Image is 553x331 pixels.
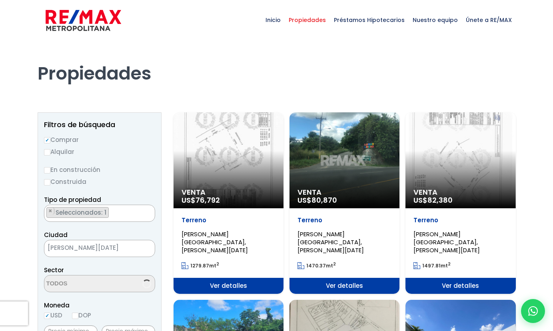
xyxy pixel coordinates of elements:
span: 1470.37 [306,262,326,269]
span: mt [182,262,219,269]
h2: Filtros de búsqueda [44,121,155,129]
input: Construida [44,179,50,185]
span: 1279.87 [190,262,209,269]
span: Venta [182,188,276,196]
span: Propiedades [285,8,330,32]
textarea: Search [44,205,49,222]
sup: 2 [216,261,219,267]
span: Préstamos Hipotecarios [330,8,409,32]
input: USD [44,313,50,319]
label: Alquilar [44,147,155,157]
span: Tipo de propiedad [44,195,101,204]
span: Nuestro equipo [409,8,462,32]
span: Venta [297,188,391,196]
button: Remove all items [135,242,147,255]
span: Moneda [44,300,155,310]
span: [PERSON_NAME][GEOGRAPHIC_DATA], [PERSON_NAME][DATE] [182,230,248,254]
span: Ver detalles [174,278,283,294]
label: DOP [72,310,91,320]
a: Venta US$76,792 Terreno [PERSON_NAME][GEOGRAPHIC_DATA], [PERSON_NAME][DATE] 1279.87mt2 Ver detalles [174,112,283,294]
span: × [48,207,52,215]
span: 80,870 [311,195,337,205]
span: Únete a RE/MAX [462,8,516,32]
span: 1497.81 [422,262,441,269]
span: mt [413,262,451,269]
span: SANTO DOMINGO DE GUZMÁN [44,240,155,257]
span: US$ [297,195,337,205]
span: SANTO DOMINGO DE GUZMÁN [44,242,135,253]
span: Ver detalles [405,278,515,294]
span: Ciudad [44,231,68,239]
input: Alquilar [44,149,50,156]
span: 82,380 [427,195,453,205]
span: US$ [182,195,220,205]
span: Venta [413,188,507,196]
input: DOP [72,313,78,319]
label: USD [44,310,62,320]
p: Terreno [182,216,276,224]
span: [PERSON_NAME][GEOGRAPHIC_DATA], [PERSON_NAME][DATE] [297,230,364,254]
label: Construida [44,177,155,187]
span: 76,792 [196,195,220,205]
a: Venta US$80,870 Terreno [PERSON_NAME][GEOGRAPHIC_DATA], [PERSON_NAME][DATE] 1470.37mt2 Ver detalles [289,112,399,294]
p: Terreno [413,216,507,224]
span: Ver detalles [289,278,399,294]
span: Seleccionados: 1 [55,208,108,217]
span: US$ [413,195,453,205]
h1: Propiedades [38,40,516,84]
a: Venta US$82,380 Terreno [PERSON_NAME][GEOGRAPHIC_DATA], [PERSON_NAME][DATE] 1497.81mt2 Ver detalles [405,112,515,294]
sup: 2 [448,261,451,267]
span: × [146,207,150,215]
input: Comprar [44,137,50,144]
textarea: Search [44,275,122,293]
span: mt [297,262,336,269]
p: Terreno [297,216,391,224]
button: Remove item [47,207,54,215]
label: En construcción [44,165,155,175]
span: Sector [44,266,64,274]
input: En construcción [44,167,50,173]
span: × [143,245,147,252]
img: remax-metropolitana-logo [46,8,121,32]
span: [PERSON_NAME][GEOGRAPHIC_DATA], [PERSON_NAME][DATE] [413,230,480,254]
span: Inicio [262,8,285,32]
label: Comprar [44,135,155,145]
li: TERRENO [46,207,109,218]
button: Remove all items [146,207,151,215]
sup: 2 [333,261,336,267]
